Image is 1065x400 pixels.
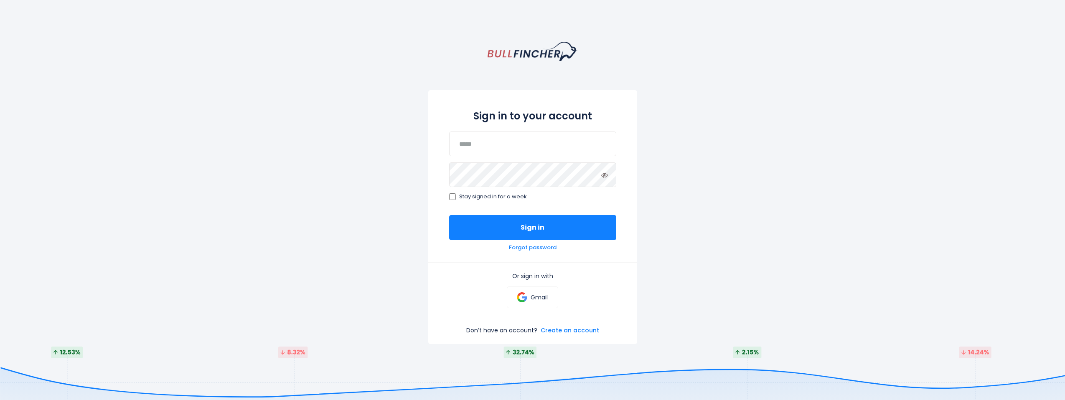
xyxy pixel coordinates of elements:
p: Gmail [531,294,548,301]
a: Gmail [507,286,558,308]
h2: Sign in to your account [449,109,616,123]
button: Sign in [449,215,616,240]
span: Stay signed in for a week [459,193,527,200]
a: homepage [488,42,577,61]
a: Forgot password [509,244,557,251]
input: Stay signed in for a week [449,193,456,200]
p: Don’t have an account? [466,327,537,334]
p: Or sign in with [449,272,616,280]
a: Create an account [541,327,599,334]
